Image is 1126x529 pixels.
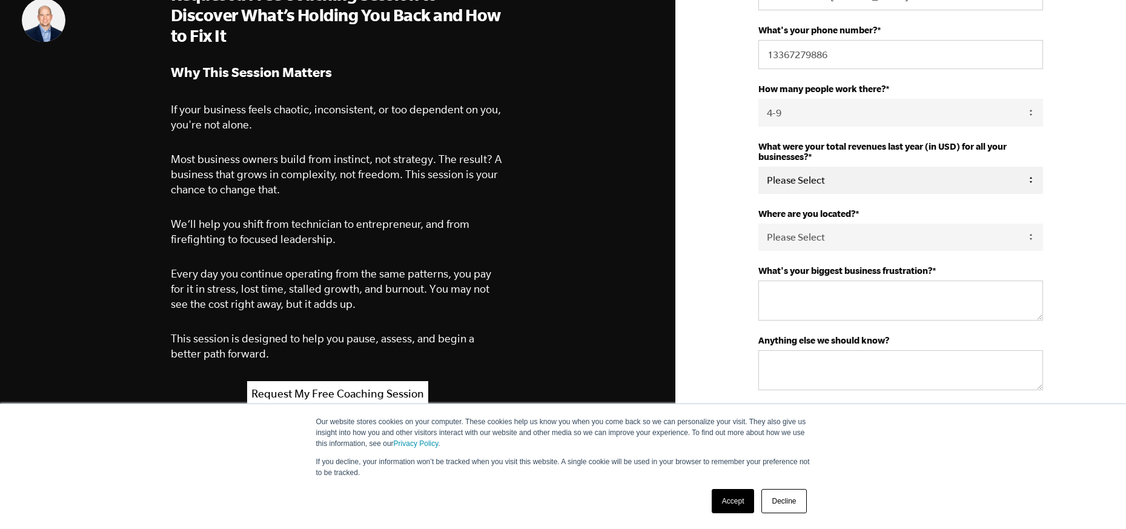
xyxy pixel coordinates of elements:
a: Decline [761,489,806,513]
strong: Anything else we should know? [758,335,889,345]
span: Every day you continue operating from the same patterns, you pay for it in stress, lost time, sta... [171,267,491,310]
span: Most business owners build from instinct, not strategy. The result? A business that grows in comp... [171,153,502,196]
span: If your business feels chaotic, inconsistent, or too dependent on you, you're not alone. [171,103,501,131]
p: If you decline, your information won’t be tracked when you visit this website. A single cookie wi... [316,456,810,478]
p: Our website stores cookies on your computer. These cookies help us know you when you come back so... [316,416,810,449]
span: We’ll help you shift from technician to entrepreneur, and from firefighting to focused leadership. [171,218,469,245]
strong: What's your biggest business frustration? [758,265,932,276]
strong: What's your phone number? [758,25,877,35]
span: This session is designed to help you pause, assess, and begin a better path forward. [171,332,474,360]
a: Accept [712,489,755,513]
strong: Where are you located? [758,208,855,219]
strong: How many people work there? [758,84,886,94]
a: Request My Free Coaching Session [247,381,428,406]
strong: Why This Session Matters [171,64,332,79]
a: Privacy Policy [394,439,439,448]
strong: What were your total revenues last year (in USD) for all your businesses? [758,141,1007,162]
